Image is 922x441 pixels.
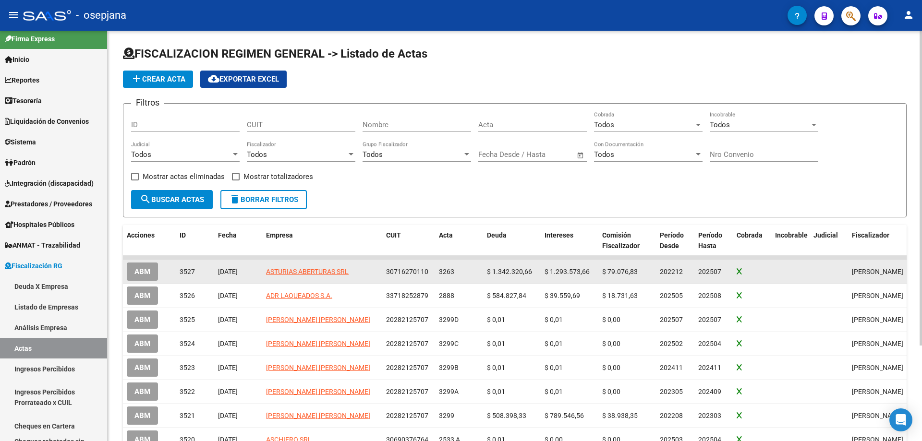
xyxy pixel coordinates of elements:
[439,268,454,275] span: 3263
[5,219,74,230] span: Hospitales Públicos
[266,388,370,395] span: [PERSON_NAME] [PERSON_NAME]
[208,73,219,84] mat-icon: cloud_download
[439,412,454,419] span: 3299
[382,225,435,257] datatable-header-cell: CUIT
[266,268,349,275] span: ASTURIAS ABERTURAS SRL
[813,231,838,239] span: Judicial
[602,316,620,323] span: $ 0,00
[218,388,238,395] span: [DATE]
[698,268,721,275] span: 202507
[140,195,204,204] span: Buscar Actas
[229,195,298,204] span: Borrar Filtros
[439,316,459,323] span: 3299D
[602,388,620,395] span: $ 0,00
[134,340,150,348] span: ABM
[545,231,573,239] span: Intereses
[218,292,238,299] span: [DATE]
[487,268,532,275] span: $ 1.342.320,66
[247,150,267,159] span: Todos
[771,225,810,257] datatable-header-cell: Incobrable
[848,225,920,257] datatable-header-cell: Fiscalizador
[602,231,640,250] span: Comisión Fiscalizador
[602,412,638,419] span: $ 38.938,35
[123,47,427,60] span: FISCALIZACION REGIMEN GENERAL -> Listado de Actas
[5,116,89,127] span: Liquidación de Convenios
[656,225,694,257] datatable-header-cell: Período Desde
[698,364,721,371] span: 202411
[386,316,428,323] span: 20282125707
[262,225,382,257] datatable-header-cell: Empresa
[5,261,62,271] span: Fiscalización RG
[5,34,55,44] span: Firma Express
[127,382,158,400] button: ABM
[487,412,526,419] span: $ 508.398,33
[76,5,126,26] span: - osepjana
[127,406,158,424] button: ABM
[5,157,36,168] span: Padrón
[439,231,453,239] span: Acta
[575,150,586,161] button: Open calendar
[487,364,505,371] span: $ 0,01
[123,225,176,257] datatable-header-cell: Acciones
[5,178,94,189] span: Integración (discapacidad)
[660,316,683,323] span: 202507
[889,408,912,431] div: Open Intercom Messenger
[852,412,903,419] span: Bento Da Silva Tulio
[180,388,195,395] span: 3522
[127,262,158,280] button: ABM
[5,199,92,209] span: Prestadores / Proveedores
[698,231,722,250] span: Período Hasta
[143,171,225,182] span: Mostrar actas eliminadas
[545,364,563,371] span: $ 0,01
[602,364,620,371] span: $ 0,00
[852,364,903,371] span: Bento Da Silva Tulio
[439,364,459,371] span: 3299B
[386,364,428,371] span: 20282125707
[266,364,370,371] span: [PERSON_NAME] [PERSON_NAME]
[694,225,733,257] datatable-header-cell: Período Hasta
[594,150,614,159] span: Todos
[660,231,684,250] span: Período Desde
[545,340,563,347] span: $ 0,01
[852,231,889,239] span: Fiscalizador
[220,190,307,209] button: Borrar Filtros
[180,231,186,239] span: ID
[127,310,158,328] button: ABM
[131,190,213,209] button: Buscar Actas
[545,412,584,419] span: $ 789.546,56
[487,292,526,299] span: $ 584.827,84
[545,388,563,395] span: $ 0,01
[602,268,638,275] span: $ 79.076,83
[5,95,42,106] span: Tesorería
[127,286,158,304] button: ABM
[698,340,721,347] span: 202504
[478,150,517,159] input: Fecha inicio
[243,171,313,182] span: Mostrar totalizadores
[131,150,151,159] span: Todos
[218,231,237,239] span: Fecha
[698,412,721,419] span: 202303
[483,225,541,257] datatable-header-cell: Deuda
[386,231,401,239] span: CUIT
[775,231,808,239] span: Incobrable
[487,340,505,347] span: $ 0,01
[5,75,39,85] span: Reportes
[218,364,238,371] span: [DATE]
[180,412,195,419] span: 3521
[5,240,80,250] span: ANMAT - Trazabilidad
[8,9,19,21] mat-icon: menu
[214,225,262,257] datatable-header-cell: Fecha
[134,316,150,324] span: ABM
[660,340,683,347] span: 202502
[487,316,505,323] span: $ 0,01
[134,388,150,396] span: ABM
[218,340,238,347] span: [DATE]
[180,292,195,299] span: 3526
[598,225,656,257] datatable-header-cell: Comisión Fiscalizador
[594,120,614,129] span: Todos
[545,292,580,299] span: $ 39.559,69
[176,225,214,257] datatable-header-cell: ID
[386,388,428,395] span: 20282125707
[545,316,563,323] span: $ 0,01
[733,225,771,257] datatable-header-cell: Cobrada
